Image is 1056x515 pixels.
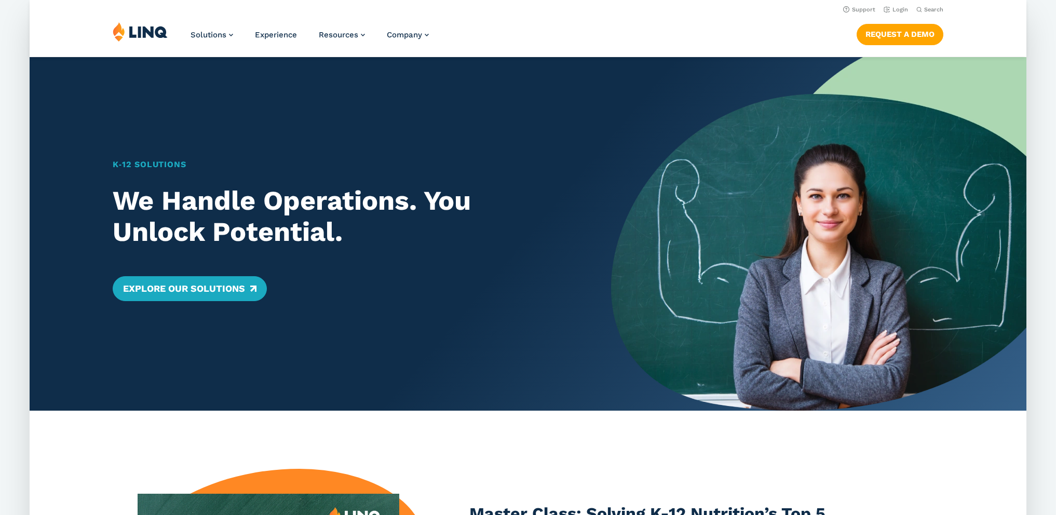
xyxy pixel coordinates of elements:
[255,30,297,39] a: Experience
[857,24,943,45] a: Request a Demo
[857,22,943,45] nav: Button Navigation
[319,30,365,39] a: Resources
[387,30,429,39] a: Company
[843,6,875,13] a: Support
[113,158,571,171] h1: K‑12 Solutions
[319,30,358,39] span: Resources
[191,30,233,39] a: Solutions
[113,22,168,42] img: LINQ | K‑12 Software
[113,276,267,301] a: Explore Our Solutions
[191,30,226,39] span: Solutions
[387,30,422,39] span: Company
[191,22,429,56] nav: Primary Navigation
[924,6,943,13] span: Search
[611,57,1026,411] img: Home Banner
[30,3,1026,15] nav: Utility Navigation
[113,185,571,248] h2: We Handle Operations. You Unlock Potential.
[884,6,908,13] a: Login
[916,6,943,13] button: Open Search Bar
